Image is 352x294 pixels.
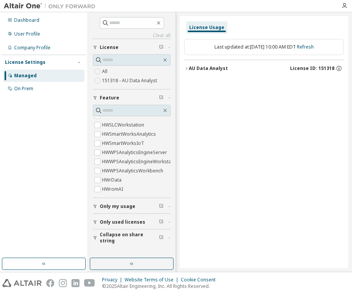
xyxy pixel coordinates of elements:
img: youtube.svg [84,279,95,287]
img: facebook.svg [46,279,54,287]
label: All [102,67,109,76]
div: User Profile [14,31,40,37]
label: HWWPSAnalyticsWorkbench [102,166,165,175]
p: © 2025 Altair Engineering, Inc. All Rights Reserved. [102,283,220,289]
div: Company Profile [14,45,50,51]
div: License Usage [189,24,224,31]
div: On Prem [14,86,33,92]
label: HWrData [102,175,123,185]
button: Feature [93,89,170,106]
label: HWromAI [102,185,125,194]
span: Only used licenses [100,219,145,225]
label: HWWPSAnalyticsEngineServer [102,148,169,157]
label: HWSmartWorksIoT [102,139,146,148]
button: Only my usage [93,198,170,215]
span: License [100,44,118,50]
button: Only used licenses [93,214,170,231]
div: Website Terms of Use [125,277,181,283]
span: Feature [100,95,119,101]
div: License Settings [5,59,45,65]
div: Cookie Consent [181,277,220,283]
a: Clear all [93,32,170,39]
img: instagram.svg [59,279,67,287]
button: License [93,39,170,56]
label: 151318 - AU Data Analyst [102,76,159,85]
span: License ID: 151318 [290,65,334,71]
img: linkedin.svg [71,279,79,287]
span: Clear filter [159,235,164,241]
span: Clear filter [159,203,164,210]
span: Clear filter [159,219,164,225]
div: Privacy [102,277,125,283]
span: Collapse on share string [100,232,159,244]
label: HWWPSAnalyticsEngineWorkstation [102,157,181,166]
button: Collapse on share string [93,229,170,246]
img: Altair One [4,2,99,10]
span: Clear filter [159,44,164,50]
button: AU Data AnalystLicense ID: 151318 [184,60,344,77]
div: AU Data Analyst [189,65,228,71]
label: HWSmartWorksAnalytics [102,130,157,139]
div: Dashboard [14,17,39,23]
div: Managed [14,73,37,79]
label: HWSLCWorkstation [102,120,146,130]
span: Clear filter [159,95,164,101]
img: altair_logo.svg [2,279,42,287]
div: Last updated at: [DATE] 10:00 AM EDT [184,39,344,55]
a: Refresh [297,44,314,50]
span: Only my usage [100,203,135,210]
